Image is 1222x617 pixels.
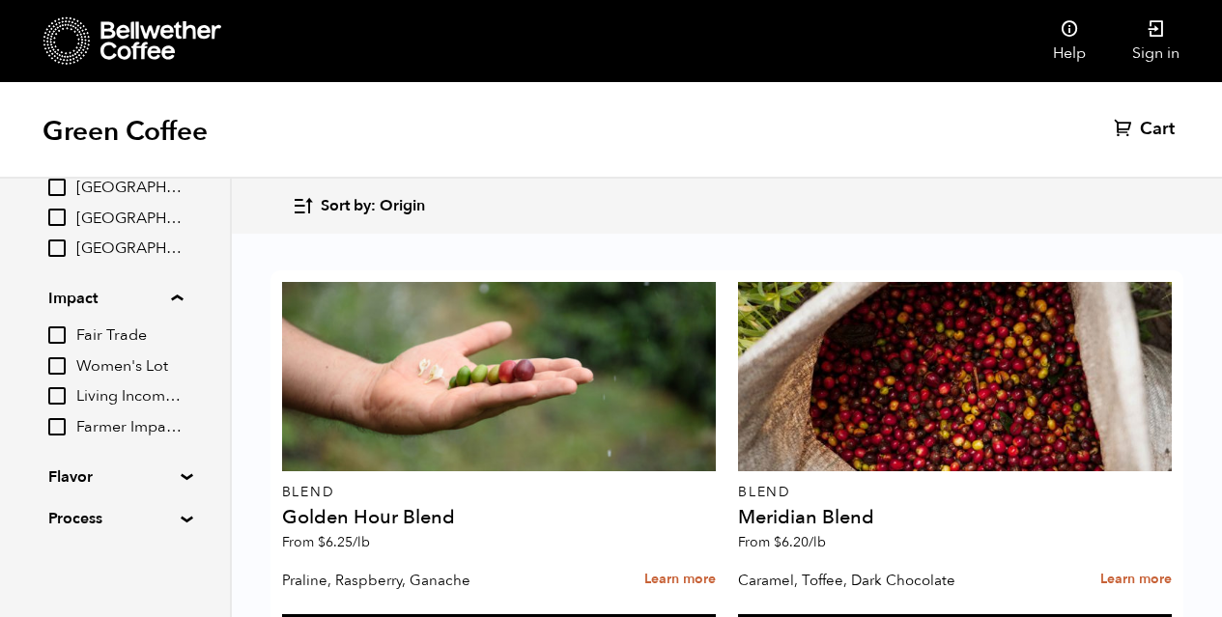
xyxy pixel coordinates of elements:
span: [GEOGRAPHIC_DATA] [76,209,183,230]
summary: Flavor [48,465,182,489]
span: [GEOGRAPHIC_DATA] [76,178,183,199]
span: Women's Lot [76,356,183,378]
span: Farmer Impact Fund [76,417,183,438]
bdi: 6.25 [318,533,370,551]
span: $ [318,533,326,551]
span: [GEOGRAPHIC_DATA] [76,238,183,260]
bdi: 6.20 [774,533,826,551]
p: Caramel, Toffee, Dark Chocolate [738,566,1033,595]
summary: Impact [48,287,183,310]
p: Blend [282,486,716,499]
span: Fair Trade [76,325,183,347]
span: Living Income Pricing [76,386,183,407]
span: From [738,533,826,551]
span: Sort by: Origin [321,196,425,217]
span: /lb [353,533,370,551]
h4: Meridian Blend [738,508,1172,527]
a: Learn more [1100,559,1172,601]
p: Blend [738,486,1172,499]
p: Praline, Raspberry, Ganache [282,566,577,595]
summary: Process [48,507,182,530]
h1: Green Coffee [43,114,208,149]
h4: Golden Hour Blend [282,508,716,527]
span: $ [774,533,782,551]
span: Cart [1140,118,1175,141]
input: Women's Lot [48,357,66,375]
a: Cart [1114,118,1179,141]
span: /lb [809,533,826,551]
span: From [282,533,370,551]
input: Living Income Pricing [48,387,66,405]
input: [GEOGRAPHIC_DATA] [48,179,66,196]
input: [GEOGRAPHIC_DATA] [48,209,66,226]
input: Farmer Impact Fund [48,418,66,435]
input: Fair Trade [48,326,66,344]
button: Sort by: Origin [292,183,425,229]
input: [GEOGRAPHIC_DATA] [48,239,66,257]
a: Learn more [644,559,716,601]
